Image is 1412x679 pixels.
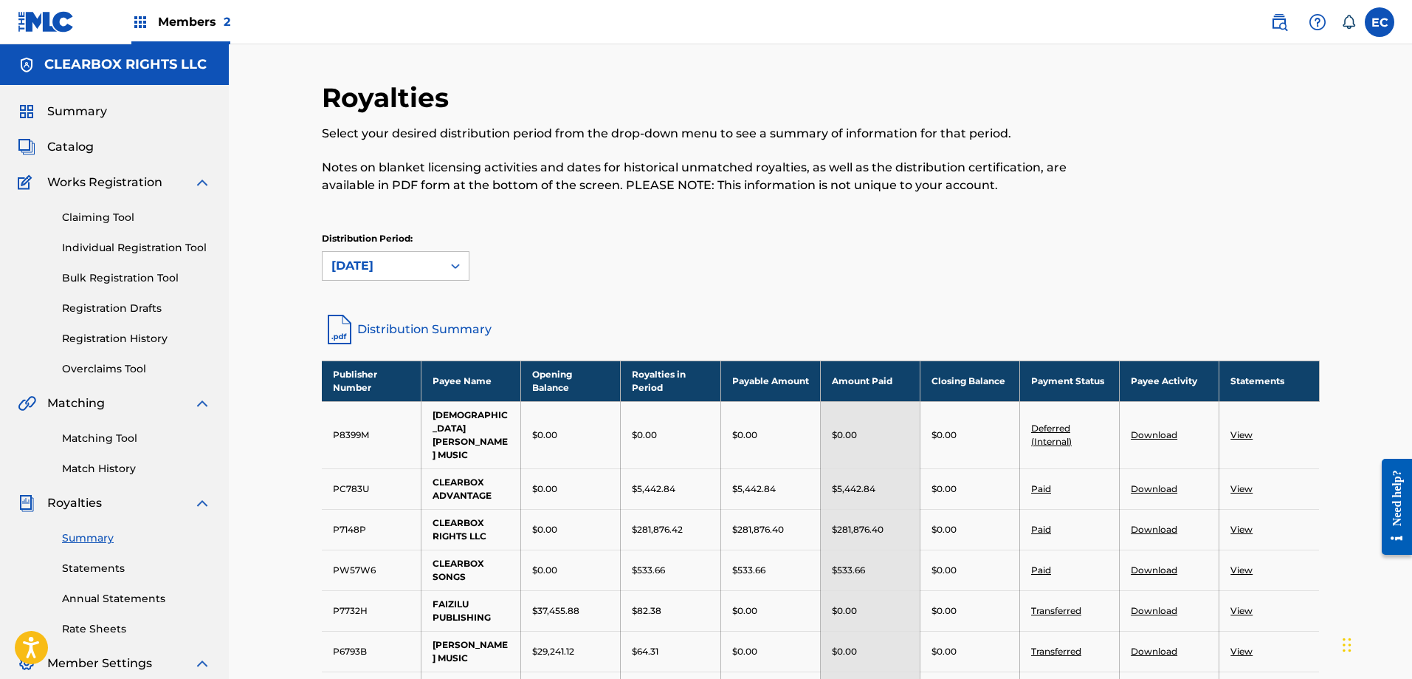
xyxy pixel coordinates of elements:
[47,395,105,412] span: Matching
[1131,429,1177,440] a: Download
[193,174,211,191] img: expand
[421,468,521,509] td: CLEARBOX ADVANTAGE
[421,361,521,401] th: Payee Name
[1338,608,1412,679] iframe: Chat Widget
[47,655,152,672] span: Member Settings
[322,468,421,509] td: PC783U
[632,645,658,658] p: $64.31
[920,361,1019,401] th: Closing Balance
[732,604,757,618] p: $0.00
[931,482,957,496] p: $0.00
[322,312,357,347] img: distribution-summary-pdf
[720,361,820,401] th: Payable Amount
[421,550,521,590] td: CLEARBOX SONGS
[1031,564,1051,576] a: Paid
[1230,605,1253,616] a: View
[18,174,37,191] img: Works Registration
[331,257,433,275] div: [DATE]
[62,270,211,286] a: Bulk Registration Tool
[224,15,230,29] span: 2
[632,604,661,618] p: $82.38
[532,604,579,618] p: $37,455.88
[1031,605,1081,616] a: Transferred
[322,550,421,590] td: PW57W6
[18,11,75,33] img: MLC Logo
[421,509,521,550] td: CLEARBOX RIGHTS LLC
[44,56,207,73] h5: CLEARBOX RIGHTS LLC
[732,523,784,536] p: $281,876.40
[632,429,657,442] p: $0.00
[532,523,557,536] p: $0.00
[521,361,621,401] th: Opening Balance
[18,103,107,120] a: SummarySummary
[1031,483,1051,494] a: Paid
[131,13,149,31] img: Top Rightsholders
[532,429,557,442] p: $0.00
[421,631,521,672] td: [PERSON_NAME] MUSIC
[18,138,35,156] img: Catalog
[632,523,683,536] p: $281,876.42
[832,523,884,536] p: $281,876.40
[1131,605,1177,616] a: Download
[1365,7,1394,37] div: User Menu
[732,482,776,496] p: $5,442.84
[322,590,421,631] td: P7732H
[62,431,211,446] a: Matching Tool
[62,530,211,546] a: Summary
[1371,448,1412,567] iframe: Resource Center
[820,361,920,401] th: Amount Paid
[62,210,211,225] a: Claiming Tool
[1270,13,1288,31] img: search
[1343,623,1351,667] div: Drag
[18,655,35,672] img: Member Settings
[1019,361,1119,401] th: Payment Status
[1264,7,1294,37] a: Public Search
[1303,7,1332,37] div: Help
[193,494,211,512] img: expand
[1131,483,1177,494] a: Download
[18,103,35,120] img: Summary
[18,56,35,74] img: Accounts
[1131,524,1177,535] a: Download
[62,331,211,347] a: Registration History
[621,361,720,401] th: Royalties in Period
[62,301,211,316] a: Registration Drafts
[322,312,1320,347] a: Distribution Summary
[322,509,421,550] td: P7148P
[1031,646,1081,657] a: Transferred
[62,361,211,377] a: Overclaims Tool
[62,461,211,477] a: Match History
[322,159,1090,194] p: Notes on blanket licensing activities and dates for historical unmatched royalties, as well as th...
[62,240,211,256] a: Individual Registration Tool
[931,564,957,577] p: $0.00
[532,482,557,496] p: $0.00
[632,564,665,577] p: $533.66
[532,645,574,658] p: $29,241.12
[1230,646,1253,657] a: View
[322,401,421,468] td: P8399M
[931,604,957,618] p: $0.00
[1230,483,1253,494] a: View
[931,645,957,658] p: $0.00
[1341,15,1356,30] div: Notifications
[1120,361,1219,401] th: Payee Activity
[47,138,94,156] span: Catalog
[18,494,35,512] img: Royalties
[1230,429,1253,440] a: View
[18,395,36,412] img: Matching
[1131,564,1177,576] a: Download
[62,621,211,637] a: Rate Sheets
[732,645,757,658] p: $0.00
[193,395,211,412] img: expand
[1230,564,1253,576] a: View
[47,103,107,120] span: Summary
[421,401,521,468] td: [DEMOGRAPHIC_DATA][PERSON_NAME] MUSIC
[47,174,162,191] span: Works Registration
[832,645,857,658] p: $0.00
[322,81,456,115] h2: Royalties
[832,482,875,496] p: $5,442.84
[732,429,757,442] p: $0.00
[322,631,421,672] td: P6793B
